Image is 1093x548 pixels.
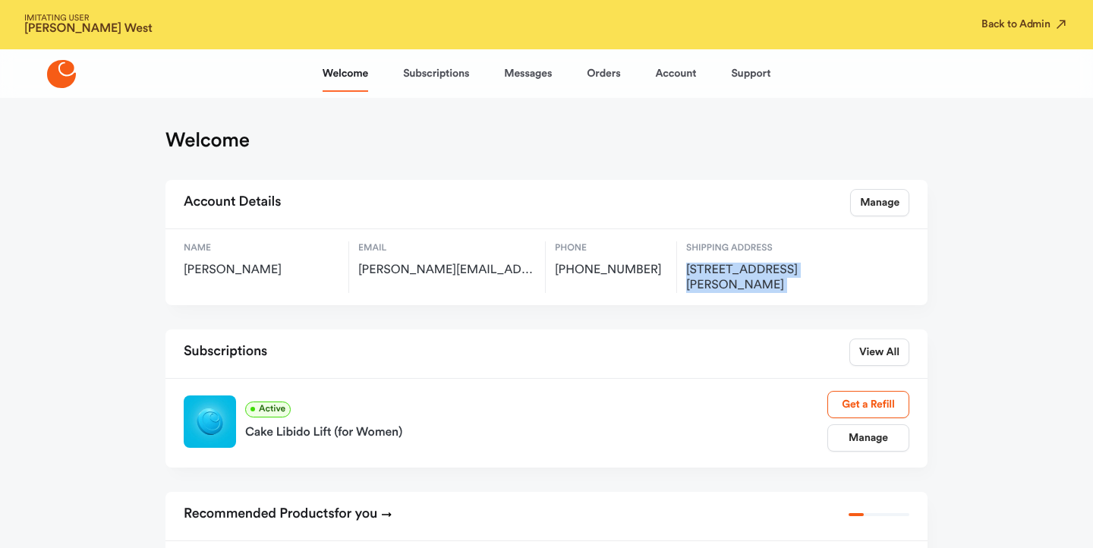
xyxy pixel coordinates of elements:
a: Get a Refill [827,391,909,418]
button: Back to Admin [981,17,1069,32]
span: Active [245,402,291,417]
a: View All [849,339,909,366]
span: 8165 Keller Rd, Cincinnati, US, 45243 [686,263,849,293]
span: Phone [555,241,667,255]
span: IMITATING USER [24,14,153,23]
a: Manage [850,189,909,216]
a: Messages [504,55,552,92]
span: [PERSON_NAME] [184,263,339,278]
a: Cake Libido Lift (for Women) [245,417,827,442]
span: steve@swestholdings.com [358,263,536,278]
span: [PHONE_NUMBER] [555,263,667,278]
a: Account [655,55,696,92]
span: for you [335,507,378,521]
span: Shipping Address [686,241,849,255]
a: Subscriptions [403,55,469,92]
a: Welcome [323,55,368,92]
span: Name [184,241,339,255]
h2: Account Details [184,189,281,216]
h2: Recommended Products [184,501,392,528]
strong: [PERSON_NAME] West [24,23,153,35]
a: Manage [827,424,909,452]
h2: Subscriptions [184,339,267,366]
a: Support [731,55,770,92]
span: Email [358,241,536,255]
img: Libido Lift Rx [184,395,236,448]
h1: Welcome [165,128,250,153]
a: Orders [587,55,620,92]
